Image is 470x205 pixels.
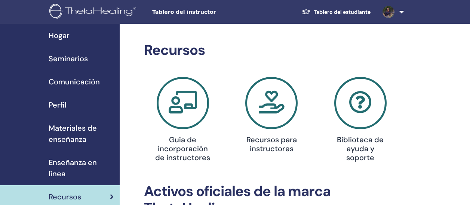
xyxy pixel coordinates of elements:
img: logo.png [49,4,139,21]
img: graduation-cap-white.svg [302,9,311,15]
h4: Guía de incorporación de instructores [155,135,211,162]
span: Enseñanza en línea [49,157,114,179]
span: Materiales de enseñanza [49,122,114,145]
span: Comunicación [49,76,100,87]
a: Recursos para instructores [232,77,312,156]
h2: Recursos [144,42,399,59]
span: Tablero del instructor [152,8,264,16]
span: Recursos [49,191,81,202]
img: default.jpg [383,6,394,18]
span: Hogar [49,30,70,41]
h4: Recursos para instructores [244,135,300,153]
a: Tablero del estudiante [296,5,377,19]
span: Perfil [49,99,67,111]
a: Biblioteca de ayuda y soporte [320,77,400,165]
span: Seminarios [49,53,88,64]
a: Guía de incorporación de instructores [143,77,223,165]
h4: Biblioteca de ayuda y soporte [332,135,388,162]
